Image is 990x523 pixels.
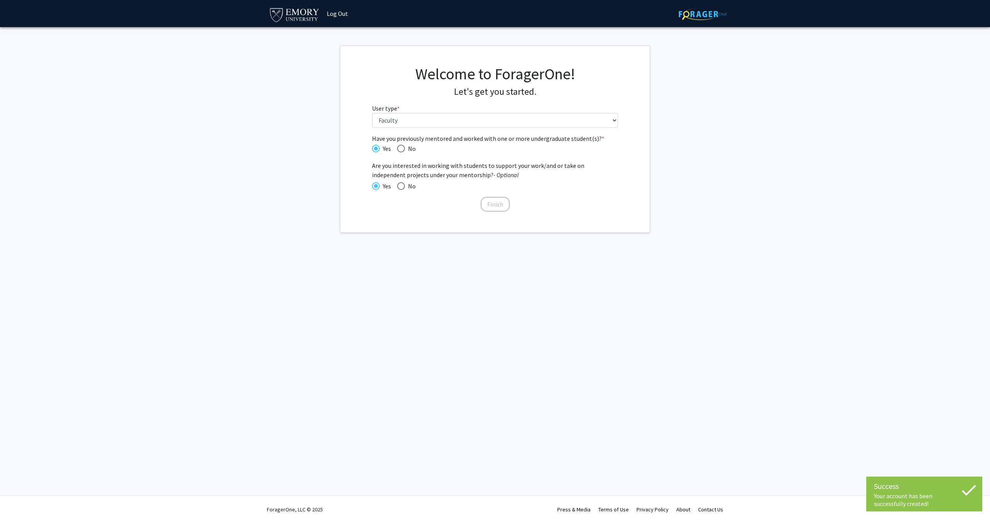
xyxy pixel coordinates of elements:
[493,171,519,179] i: - Optional
[372,104,399,113] label: User type
[372,134,618,143] span: Have you previously mentored and worked with one or more undergraduate student(s)?
[874,492,975,508] div: Your account has been successfully created!
[6,488,33,517] iframe: Chat
[405,181,416,191] span: No
[405,144,416,153] span: No
[679,8,727,20] img: ForagerOne Logo
[372,65,618,83] h1: Welcome to ForagerOne!
[372,86,618,97] h4: Let's get you started.
[372,161,618,179] span: Are you interested in working with students to support your work/and or take on independent proje...
[372,143,618,153] mat-radio-group: Have you previously mentored and worked with one or more undergraduate student(s)?
[637,506,669,513] a: Privacy Policy
[380,144,391,153] span: Yes
[676,506,690,513] a: About
[267,496,323,523] div: ForagerOne, LLC © 2025
[380,181,391,191] span: Yes
[557,506,591,513] a: Press & Media
[269,6,320,23] img: Emory University Logo
[698,506,723,513] a: Contact Us
[874,480,975,492] div: Success
[481,197,510,212] button: Finish
[598,506,629,513] a: Terms of Use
